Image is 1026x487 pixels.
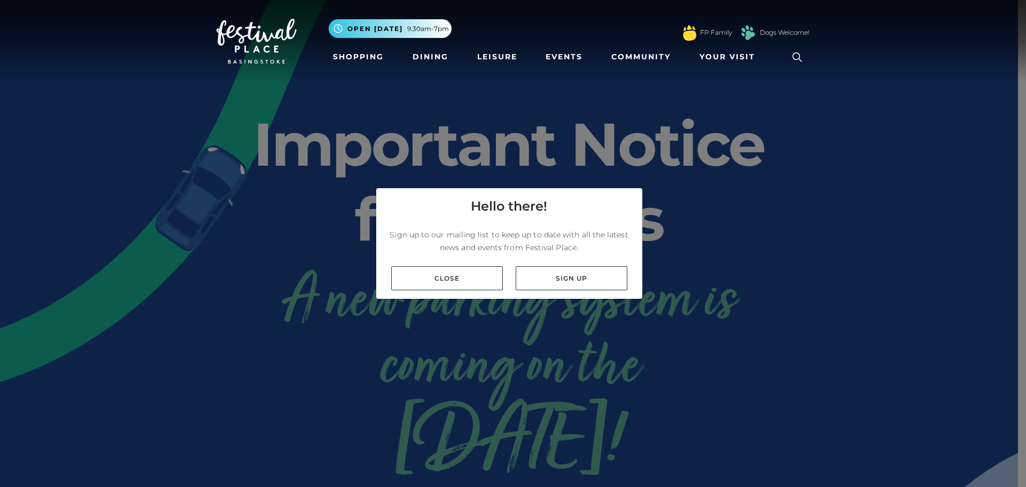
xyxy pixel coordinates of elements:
[700,28,732,37] a: FP Family
[473,47,522,67] a: Leisure
[695,47,765,67] a: Your Visit
[385,228,634,254] p: Sign up to our mailing list to keep up to date with all the latest news and events from Festival ...
[407,24,449,34] span: 9.30am-7pm
[516,266,627,290] a: Sign up
[329,19,452,38] button: Open [DATE] 9.30am-7pm
[471,197,547,216] h4: Hello there!
[760,28,810,37] a: Dogs Welcome!
[216,19,297,64] img: Festival Place Logo
[391,266,503,290] a: Close
[408,47,453,67] a: Dining
[607,47,675,67] a: Community
[347,24,403,34] span: Open [DATE]
[699,51,755,63] span: Your Visit
[329,47,388,67] a: Shopping
[541,47,587,67] a: Events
